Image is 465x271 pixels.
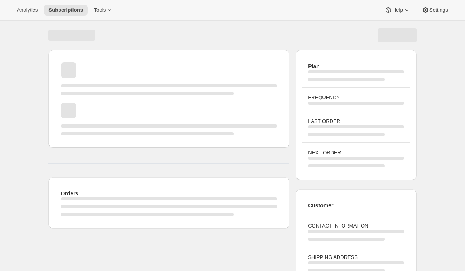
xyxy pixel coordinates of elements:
[308,149,404,157] h3: NEXT ORDER
[308,222,404,230] h3: CONTACT INFORMATION
[17,7,38,13] span: Analytics
[308,117,404,125] h3: LAST ORDER
[308,254,404,261] h3: SHIPPING ADDRESS
[94,7,106,13] span: Tools
[48,7,83,13] span: Subscriptions
[392,7,403,13] span: Help
[308,94,404,102] h3: FREQUENCY
[308,202,404,209] h2: Customer
[429,7,448,13] span: Settings
[308,62,404,70] h2: Plan
[380,5,415,16] button: Help
[12,5,42,16] button: Analytics
[417,5,453,16] button: Settings
[61,190,277,197] h2: Orders
[89,5,118,16] button: Tools
[44,5,88,16] button: Subscriptions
